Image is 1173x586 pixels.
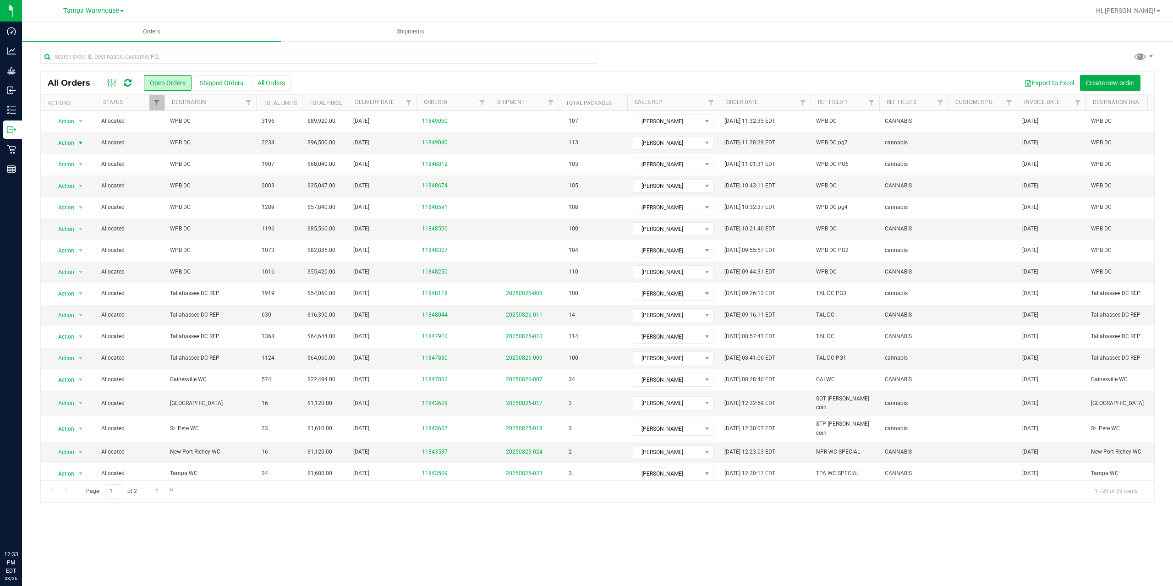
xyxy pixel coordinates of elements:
[633,422,702,435] span: [PERSON_NAME]
[101,448,159,456] span: Allocated
[564,244,583,257] span: 104
[307,448,332,456] span: $1,120.00
[955,99,992,105] a: Customer PO
[50,201,75,214] span: Action
[75,201,87,214] span: select
[170,354,251,362] span: Tallahassee DC REP
[1022,117,1038,126] span: [DATE]
[704,95,719,110] a: Filter
[353,138,369,147] span: [DATE]
[1022,354,1038,362] span: [DATE]
[75,266,87,279] span: select
[1022,399,1038,408] span: [DATE]
[75,352,87,365] span: select
[724,311,775,319] span: [DATE] 09:16:11 EDT
[726,99,758,105] a: Order Date
[101,225,159,233] span: Allocated
[50,180,75,192] span: Action
[885,354,908,362] span: cannabis
[1091,203,1172,212] span: WPB DC
[263,100,297,106] a: Total Units
[7,66,16,75] inline-svg: Grow
[262,117,274,126] span: 3196
[1093,99,1139,105] a: Destination DBA
[75,115,87,128] span: select
[101,424,159,433] span: Allocated
[1080,75,1140,91] button: Create new order
[307,181,335,190] span: $35,047.00
[1091,424,1172,433] span: St. Pete WC
[506,376,543,383] a: 20250826-007
[422,246,448,255] a: 11848327
[885,268,912,276] span: CANNABIS
[885,203,908,212] span: cannabis
[1070,95,1085,110] a: Filter
[422,268,448,276] a: 11848250
[101,181,159,190] span: Allocated
[1022,375,1038,384] span: [DATE]
[48,100,92,106] div: Actions
[816,203,848,212] span: WPB DC pg4
[885,424,908,433] span: cannabis
[103,99,123,105] a: Status
[50,115,75,128] span: Action
[101,289,159,298] span: Allocated
[170,311,251,319] span: Tallahassee DC REP
[170,424,251,433] span: St. Pete WC
[816,420,874,437] span: STP [PERSON_NAME] coin
[1091,289,1172,298] span: Tallahassee DC REP
[635,99,662,105] a: Sales Rep
[75,287,87,300] span: select
[1019,75,1080,91] button: Export to Excel
[724,203,775,212] span: [DATE] 10:32:37 EDT
[353,246,369,255] span: [DATE]
[816,289,846,298] span: TAL DC PG3
[885,225,912,233] span: CANNABIS
[816,160,849,169] span: WPB DC PG6
[1022,268,1038,276] span: [DATE]
[887,99,916,105] a: Ref Field 2
[262,424,268,433] span: 23
[262,181,274,190] span: 2003
[75,137,87,149] span: select
[131,27,173,36] span: Orders
[885,138,908,147] span: cannabis
[101,160,159,169] span: Allocated
[7,164,16,174] inline-svg: Reports
[165,484,178,497] a: Go to the last page
[50,352,75,365] span: Action
[564,445,576,459] span: 2
[262,332,274,341] span: 1368
[885,246,908,255] span: cannabis
[170,203,251,212] span: WPB DC
[506,449,543,455] a: 20250825-024
[170,160,251,169] span: WPB DC
[885,117,912,126] span: CANNABIS
[75,330,87,343] span: select
[1022,289,1038,298] span: [DATE]
[816,181,837,190] span: WPB DC
[252,75,291,91] button: All Orders
[422,375,448,384] a: 11847802
[816,311,834,319] span: TAL DC
[633,115,702,128] span: [PERSON_NAME]
[262,138,274,147] span: 2234
[75,422,87,435] span: select
[564,330,583,343] span: 114
[422,424,448,433] a: 11843607
[353,375,369,384] span: [DATE]
[885,332,912,341] span: CANNABIS
[724,375,775,384] span: [DATE] 08:28:40 EDT
[50,244,75,257] span: Action
[422,203,448,212] a: 11848591
[50,330,75,343] span: Action
[50,223,75,235] span: Action
[422,311,448,319] a: 11848044
[564,222,583,235] span: 100
[262,203,274,212] span: 1289
[422,181,448,190] a: 11848674
[724,225,775,233] span: [DATE] 10:21:40 EDT
[506,333,543,340] a: 20250826-010
[724,117,775,126] span: [DATE] 11:32:35 EDT
[307,138,335,147] span: $96,500.00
